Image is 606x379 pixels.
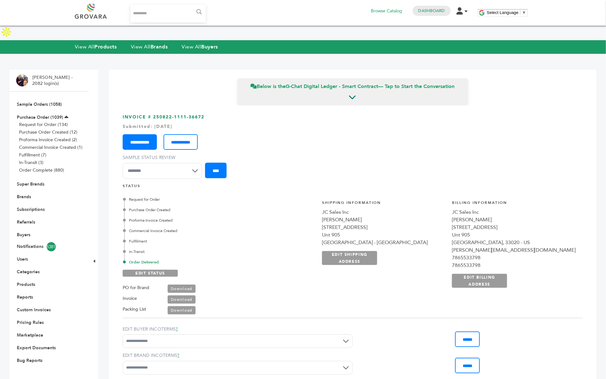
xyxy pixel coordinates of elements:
label: Sample Status Review [123,155,205,161]
strong: Products [94,43,117,50]
a: Select Language​ [487,10,526,15]
a: EDIT SHIPPING ADDRESS [322,251,377,265]
label: Packing List [123,306,146,313]
div: Proforma Invoice Created [124,218,284,223]
a: Notifications5381 [17,242,81,251]
a: Browse Catalog [371,8,403,15]
label: Invoice [123,295,137,302]
div: [PERSON_NAME][EMAIL_ADDRESS][DOMAIN_NAME] [452,246,576,254]
a: Brands [17,194,31,200]
a: Categories [17,269,40,275]
a: Pricing Rules [17,319,44,325]
span: Below is the — Tap to Start the Conversation [251,83,455,90]
a: ? [176,326,178,332]
div: [GEOGRAPHIC_DATA] - [GEOGRAPHIC_DATA] [322,239,446,246]
a: Super Brands [17,181,44,187]
a: Products [17,281,35,287]
div: [PERSON_NAME] [322,216,446,224]
a: Download [168,306,196,314]
span: Select Language [487,10,519,15]
a: EDIT BILLING ADDRESS [452,274,507,288]
div: [GEOGRAPHIC_DATA], 33020 - US [452,239,576,246]
a: Bug Reports [17,357,42,363]
div: Submitted: [DATE] [123,123,583,130]
label: PO for Brand [123,284,149,292]
div: In-Transit [124,249,284,255]
span: 5381 [47,242,56,251]
a: View AllBuyers [182,43,218,50]
div: [PERSON_NAME] [452,216,576,224]
a: Proforma Invoice Created (2) [19,137,77,143]
div: Commercial Invoice Created [124,228,284,234]
h4: Billing Information [452,200,576,209]
a: ? [177,352,179,358]
a: Export Documents [17,345,56,351]
a: Users [17,256,28,262]
a: Subscriptions [17,206,45,212]
a: Fulfillment (7) [19,152,46,158]
a: EDIT STATUS [123,270,178,277]
a: Marketplace [17,332,43,338]
div: Fulfillment [124,238,284,244]
a: Buyers [17,232,30,238]
a: In-Transit (3) [19,160,43,166]
a: Reports [17,294,33,300]
a: Custom Invoices [17,307,51,313]
div: Purchase Order Created [124,207,284,213]
a: Dashboard [418,8,445,14]
span: ▼ [522,10,526,15]
a: Purchase Order (1039) [17,114,63,120]
a: Download [168,295,196,304]
div: [STREET_ADDRESS] [322,224,446,231]
input: Search... [131,5,206,22]
a: Sample Orders (1058) [17,101,62,107]
label: EDIT BRAND INCOTERMS [123,352,353,359]
label: EDIT BUYER INCOTERMS [123,326,353,332]
div: Unt 905 [322,231,446,239]
div: JC Sales Inc [322,208,446,216]
h4: STATUS [123,183,583,192]
strong: Buyers [202,43,218,50]
div: Unt 905 [452,231,576,239]
a: View AllProducts [75,43,117,50]
div: [STREET_ADDRESS] [452,224,576,231]
div: Order Delivered [124,259,284,265]
a: Purchase Order Created (12) [19,129,77,135]
h4: Shipping Information [322,200,446,209]
div: JC Sales Inc [452,208,576,216]
strong: G-Chat Digital Ledger - Smart Contract [286,83,378,90]
div: 7865533798 [452,262,576,269]
a: Order Complete (880) [19,167,64,173]
div: 7865533798 [452,254,576,262]
li: [PERSON_NAME] - 2082 login(s) [32,74,74,87]
a: Commercial Invoice Created (1) [19,144,82,150]
a: Download [168,285,196,293]
a: View AllBrands [131,43,168,50]
a: Referrals [17,219,35,225]
a: Request for Order (134) [19,122,68,128]
strong: Brands [151,43,168,50]
div: Request for Order [124,197,284,202]
h3: INVOICE # 250822-1111-36672 [123,114,583,183]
